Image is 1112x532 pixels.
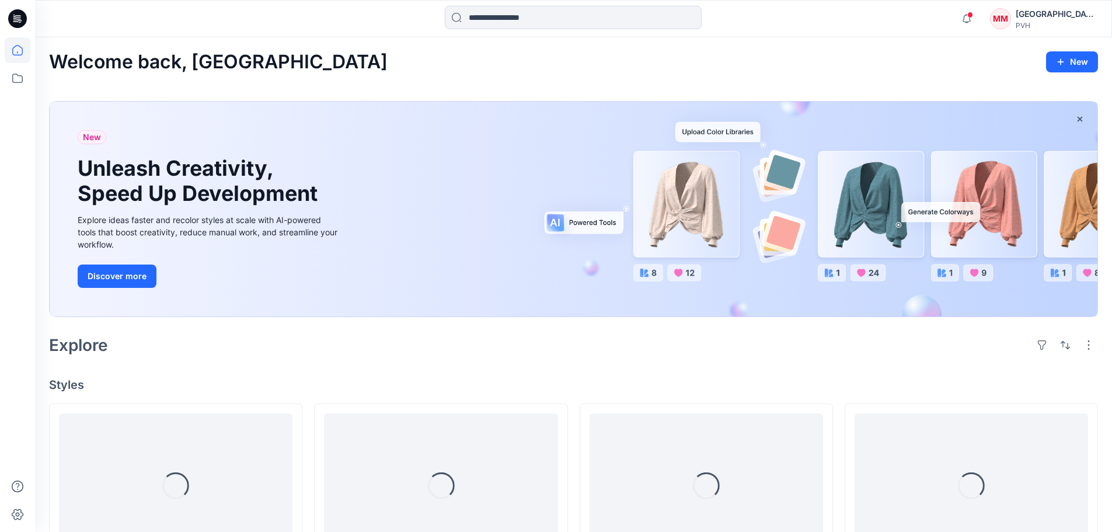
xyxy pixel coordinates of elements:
h2: Welcome back, [GEOGRAPHIC_DATA] [49,51,388,73]
div: PVH [1016,21,1097,30]
div: [GEOGRAPHIC_DATA][PERSON_NAME][GEOGRAPHIC_DATA] [1016,7,1097,21]
h4: Styles [49,378,1098,392]
h1: Unleash Creativity, Speed Up Development [78,156,323,206]
a: Discover more [78,265,340,288]
button: New [1046,51,1098,72]
button: Discover more [78,265,156,288]
div: Explore ideas faster and recolor styles at scale with AI-powered tools that boost creativity, red... [78,214,340,251]
span: New [83,130,101,144]
h2: Explore [49,336,108,354]
div: MM [990,8,1011,29]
